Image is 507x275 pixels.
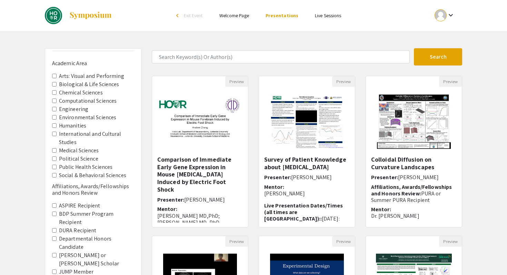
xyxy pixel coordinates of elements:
a: DREAMS Spring 2025 [45,7,112,24]
span: [DATE]: 4pm-5pm, [DATE]: 9am-10am [264,215,340,229]
h6: Presenter: [157,196,243,203]
label: Biological & Life Sciences [59,80,119,89]
button: Preview [332,76,355,87]
h6: Presenter: [371,174,457,181]
mat-icon: Expand account dropdown [447,11,455,19]
label: Engineering [59,105,88,113]
button: Preview [332,236,355,247]
button: Preview [439,76,462,87]
label: Medical Sciences [59,146,99,155]
iframe: Chat [5,244,29,270]
h6: Presenter: [264,174,350,181]
p: [PERSON_NAME] MD,PhD; [PERSON_NAME] MD, PhD [157,213,243,226]
input: Search Keyword(s) Or Author(s) [152,50,410,63]
h5: Comparison of Immediate Early Gene Expression in Mouse [MEDICAL_DATA] Induced by Electric Foot Shock [157,156,243,193]
label: Political Science [59,155,98,163]
div: arrow_back_ios [176,13,180,18]
label: Environmental Sciences [59,113,116,122]
span: Exit Event [184,12,203,19]
label: Departmental Honors Candidate [59,235,134,251]
div: Open Presentation <p>Survey of Patient Knowledge about Cataract Surgery</p> [259,76,355,227]
span: Mentor: [371,206,391,213]
span: Affiliations, Awards/Fellowships and Honors Review: [371,183,452,197]
span: Mentor: [157,205,177,213]
label: Chemical Sciences [59,89,103,97]
img: <p><span style="color: black;">Comparison of Immediate Early Gene Expression in Mouse Forebrain I... [152,91,248,151]
p: [PERSON_NAME] [264,190,350,197]
h6: Academic Area [52,60,134,67]
span: [PERSON_NAME] [184,196,225,203]
div: Open Presentation <p><span style="color: black;">Comparison of Immediate Early Gene Expression in... [152,76,248,227]
button: Search [414,48,462,65]
label: ASPIRE Recipient [59,202,100,210]
label: Public Health Sciences [59,163,112,171]
div: Open Presentation <p class="ql-align-center"><strong>Colloidal Diffusion on Curvature Landscapes<... [366,76,462,227]
span: [PERSON_NAME] [291,174,332,181]
button: Preview [439,236,462,247]
label: Arts: Visual and Performing [59,72,124,80]
button: Expand account dropdown [427,8,462,23]
span: PURA or Summer PURA Recipient [371,190,441,204]
label: [PERSON_NAME] or [PERSON_NAME] Scholar [59,251,134,268]
a: Welcome Page [219,12,249,19]
a: Live Sessions [315,12,341,19]
label: Humanities [59,122,86,130]
h6: Affiliations, Awards/Fellowships and Honors Review [52,183,134,196]
button: Preview [225,76,248,87]
span: [PERSON_NAME] [398,174,439,181]
label: Computational Sciences [59,97,117,105]
span: Mentor: [264,183,284,191]
h5: Colloidal Diffusion on Curvature Landscapes [371,156,457,171]
img: <p>Survey of Patient Knowledge about Cataract Surgery</p> [263,87,350,156]
img: <p class="ql-align-center"><strong>Colloidal Diffusion on Curvature Landscapes</strong></p><p><br... [370,87,457,156]
h5: Survey of Patient Knowledge about [MEDICAL_DATA] [264,156,350,171]
label: BDP Summer Program Recipient [59,210,134,226]
img: DREAMS Spring 2025 [45,7,62,24]
label: DURA Recipient [59,226,96,235]
img: Symposium by ForagerOne [69,11,112,20]
label: Social & Behavioral Sciences [59,171,126,180]
a: Presentations [266,12,298,19]
span: Live Presentation Dates/Times (all times are [GEOGRAPHIC_DATA]):: [264,202,343,222]
p: Dr. [PERSON_NAME] [371,213,457,219]
label: International and Cultural Studies [59,130,134,146]
button: Preview [225,236,248,247]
